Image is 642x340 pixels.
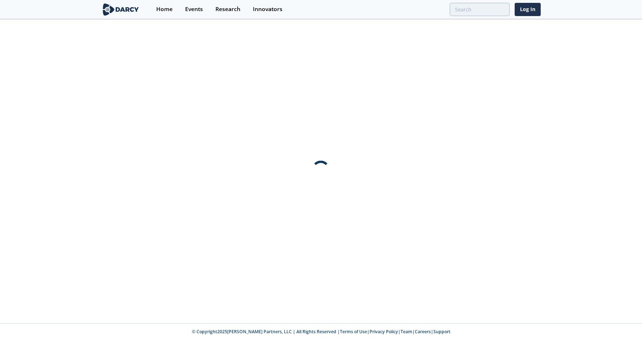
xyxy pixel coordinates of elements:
div: Events [185,6,203,12]
a: Privacy Policy [370,329,398,335]
a: Terms of Use [340,329,367,335]
a: Team [401,329,412,335]
div: Home [156,6,173,12]
a: Support [433,329,450,335]
img: logo-wide.svg [101,3,140,16]
a: Log In [515,3,541,16]
input: Advanced Search [450,3,510,16]
p: © Copyright 2025 [PERSON_NAME] Partners, LLC | All Rights Reserved | | | | | [57,329,585,335]
div: Research [215,6,240,12]
a: Careers [415,329,431,335]
div: Innovators [253,6,282,12]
